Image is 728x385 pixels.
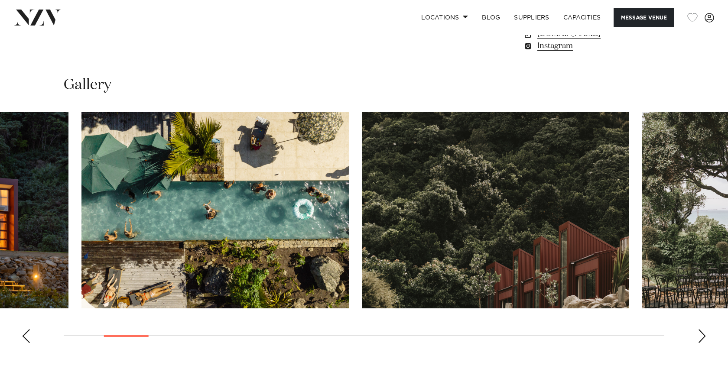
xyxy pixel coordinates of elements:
button: Message Venue [614,8,674,27]
swiper-slide: 4 / 29 [362,112,629,308]
a: SUPPLIERS [507,8,556,27]
a: Locations [414,8,475,27]
img: nzv-logo.png [14,10,61,25]
swiper-slide: 3 / 29 [81,112,349,308]
a: Capacities [556,8,608,27]
h2: Gallery [64,75,111,95]
a: Instagram [523,40,664,52]
a: BLOG [475,8,507,27]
